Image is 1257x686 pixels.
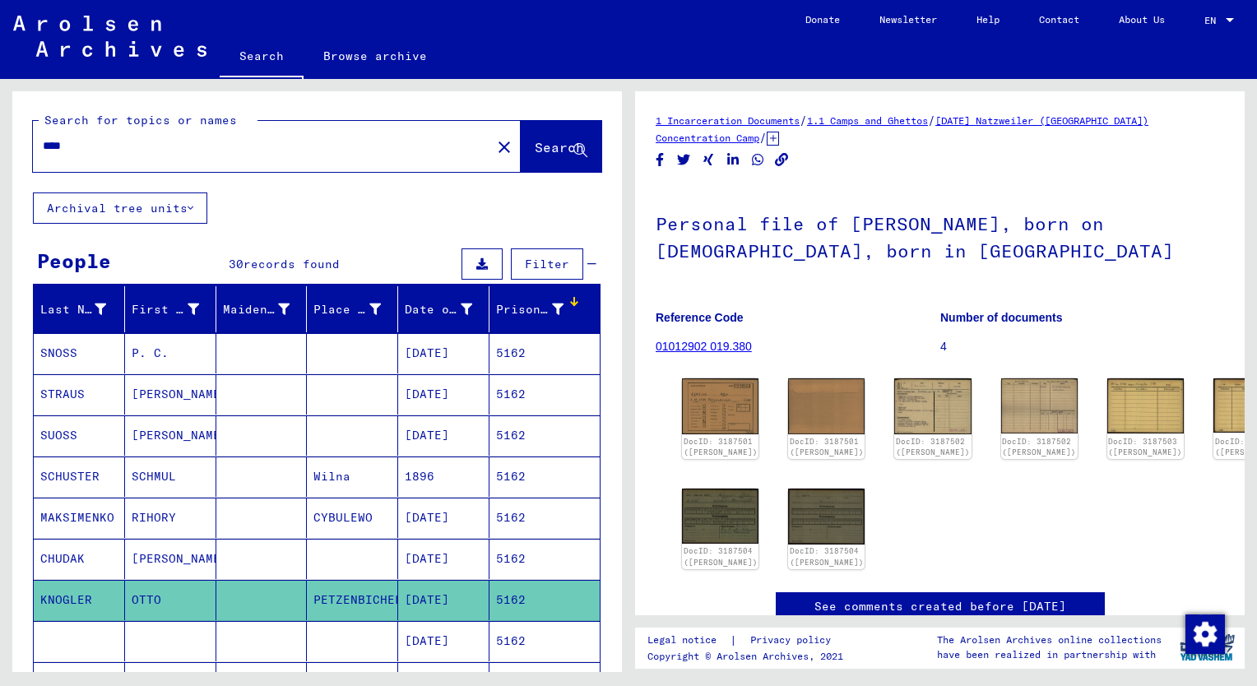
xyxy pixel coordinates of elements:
mat-header-cell: Prisoner # [489,286,600,332]
button: Search [521,121,601,172]
div: Place of Birth [313,301,381,318]
button: Share on Xing [700,150,717,170]
span: / [759,130,767,145]
button: Clear [488,130,521,163]
img: 002.jpg [788,378,865,434]
mat-cell: [PERSON_NAME] [125,539,216,579]
mat-cell: 1896 [398,457,489,497]
div: | [647,632,851,649]
span: records found [244,257,340,271]
div: Last Name [40,301,106,318]
mat-cell: [DATE] [398,333,489,373]
span: 30 [229,257,244,271]
div: First Name [132,301,199,318]
div: Place of Birth [313,296,401,322]
img: 001.jpg [1107,378,1184,433]
a: DocID: 3187504 ([PERSON_NAME]) [790,546,864,567]
a: DocID: 3187501 ([PERSON_NAME]) [684,437,758,457]
img: Arolsen_neg.svg [13,16,206,57]
button: Share on Twitter [675,150,693,170]
mat-cell: SUOSS [34,415,125,456]
mat-cell: [PERSON_NAME] [125,415,216,456]
mat-cell: [DATE] [398,621,489,661]
mat-cell: 5162 [489,374,600,415]
span: EN [1204,15,1222,26]
b: Number of documents [940,311,1063,324]
img: Change consent [1185,614,1225,654]
p: have been realized in partnership with [937,647,1162,662]
div: First Name [132,296,220,322]
a: DocID: 3187502 ([PERSON_NAME]) [896,437,970,457]
div: Change consent [1185,614,1224,653]
button: Share on LinkedIn [725,150,742,170]
img: 001.jpg [682,489,758,544]
mat-cell: [DATE] [398,415,489,456]
mat-header-cell: Maiden Name [216,286,308,332]
mat-cell: [DATE] [398,374,489,415]
a: Legal notice [647,632,730,649]
a: DocID: 3187504 ([PERSON_NAME]) [684,546,758,567]
div: Date of Birth [405,296,493,322]
mat-cell: P. C. [125,333,216,373]
mat-cell: SNOSS [34,333,125,373]
mat-cell: SCHUSTER [34,457,125,497]
img: 002.jpg [788,489,865,545]
a: Search [220,36,304,79]
span: Filter [525,257,569,271]
mat-cell: CYBULEWO [307,498,398,538]
div: Last Name [40,296,127,322]
mat-cell: Wilna [307,457,398,497]
mat-cell: 5162 [489,621,600,661]
mat-cell: STRAUS [34,374,125,415]
img: 002.jpg [1001,378,1078,433]
mat-cell: [DATE] [398,498,489,538]
mat-cell: 5162 [489,415,600,456]
span: / [800,113,807,127]
mat-cell: PETZENBICHEL [307,580,398,620]
mat-cell: MAKSIMENKO [34,498,125,538]
a: 1.1 Camps and Ghettos [807,114,928,127]
mat-cell: 5162 [489,498,600,538]
mat-cell: KNOGLER [34,580,125,620]
img: 001.jpg [894,378,971,433]
div: Prisoner # [496,296,584,322]
img: 001.jpg [682,378,758,434]
span: Search [535,139,584,155]
a: Privacy policy [737,632,851,649]
mat-cell: 5162 [489,457,600,497]
h1: Personal file of [PERSON_NAME], born on [DEMOGRAPHIC_DATA], born in [GEOGRAPHIC_DATA] [656,186,1224,285]
mat-header-cell: Place of Birth [307,286,398,332]
button: Share on Facebook [652,150,669,170]
div: Maiden Name [223,301,290,318]
mat-cell: CHUDAK [34,539,125,579]
div: Prisoner # [496,301,564,318]
a: 1 Incarceration Documents [656,114,800,127]
mat-cell: RIHORY [125,498,216,538]
mat-cell: 5162 [489,333,600,373]
p: Copyright © Arolsen Archives, 2021 [647,649,851,664]
mat-cell: [PERSON_NAME] [125,374,216,415]
b: Reference Code [656,311,744,324]
mat-label: Search for topics or names [44,113,237,127]
mat-icon: close [494,137,514,157]
mat-cell: [DATE] [398,539,489,579]
mat-cell: [DATE] [398,580,489,620]
p: 4 [940,338,1224,355]
a: 01012902 019.380 [656,340,752,353]
mat-header-cell: Date of Birth [398,286,489,332]
a: See comments created before [DATE] [814,598,1066,615]
mat-header-cell: First Name [125,286,216,332]
button: Copy link [773,150,791,170]
button: Archival tree units [33,192,207,224]
button: Filter [511,248,583,280]
div: People [37,246,111,276]
mat-cell: 5162 [489,539,600,579]
mat-cell: 5162 [489,580,600,620]
p: The Arolsen Archives online collections [937,633,1162,647]
img: yv_logo.png [1176,627,1238,668]
div: Maiden Name [223,296,311,322]
button: Share on WhatsApp [749,150,767,170]
span: / [928,113,935,127]
a: DocID: 3187503 ([PERSON_NAME]) [1108,437,1182,457]
a: DocID: 3187502 ([PERSON_NAME]) [1002,437,1076,457]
